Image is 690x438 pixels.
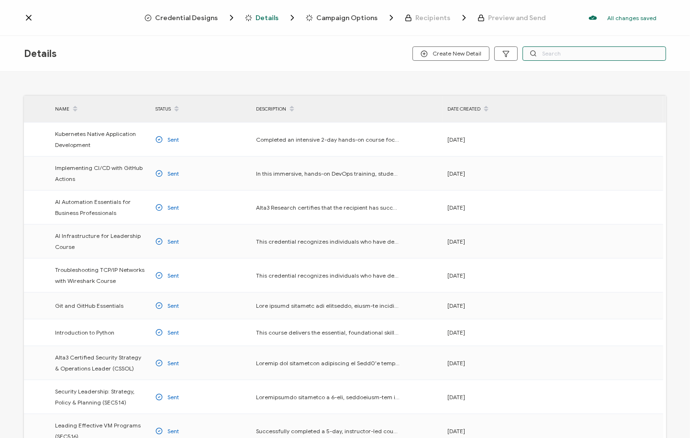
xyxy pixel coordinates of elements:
[256,426,400,437] span: Successfully completed a 5-day, instructor-led course focused on leading modern vulnerability man...
[256,358,400,369] span: Loremip dol sitametcon adipiscing el Sedd0'e temporincidid utlaboreet dolorema, aliq enimadmini v...
[443,101,543,117] div: DATE CREATED
[50,101,151,117] div: NAME
[145,13,236,22] span: Credential Designs
[167,236,179,247] span: Sent
[412,46,490,61] button: Create New Detail
[167,168,179,179] span: Sent
[55,386,146,408] span: Security Leadership: Strategy, Policy & Planning (SEC514)
[256,300,400,311] span: Lore ipsumd sitametc adi elitseddo, eiusm-te incidi utl etdo ma aliquae admi Ven qui NosTru—exerc...
[443,236,543,247] div: [DATE]
[642,392,690,438] iframe: Chat Widget
[443,358,543,369] div: [DATE]
[55,230,146,252] span: AI Infrastructure for Leadership Course
[55,327,114,338] span: Introduction to Python
[256,392,400,403] span: Loremipsumdo sitametco a 6-eli, seddoeiusm-tem incidi utlabor et doloremagn aliquaeni adminimveni...
[443,426,543,437] div: [DATE]
[443,202,543,213] div: [DATE]
[24,48,56,60] span: Details
[167,358,179,369] span: Sent
[245,13,297,22] span: Details
[167,202,179,213] span: Sent
[443,392,543,403] div: [DATE]
[416,14,451,22] span: Recipients
[55,196,146,218] span: AI Automation Essentials for Business Professionals
[167,426,179,437] span: Sent
[443,134,543,145] div: [DATE]
[55,162,146,184] span: Implementing CI/CD with GitHub Actions
[167,134,179,145] span: Sent
[167,327,179,338] span: Sent
[256,270,400,281] span: This credential recognizes individuals who have demonstrated proficiency in diagnosing and resolv...
[167,392,179,403] span: Sent
[256,202,400,213] span: Alta3 Research certifies that the recipient has successfully completed AI Automation Essentials f...
[443,327,543,338] div: [DATE]
[443,270,543,281] div: [DATE]
[443,300,543,311] div: [DATE]
[317,14,378,22] span: Campaign Options
[256,236,400,247] span: This credential recognizes individuals who have demonstrated strategic insight into the planning,...
[145,13,546,22] div: Breadcrumb
[421,50,481,57] span: Create New Detail
[306,13,396,22] span: Campaign Options
[489,14,546,22] span: Preview and Send
[523,46,666,61] input: Search
[607,14,657,22] p: All changes saved
[55,264,146,286] span: Troubleshooting TCP/IP Networks with Wireshark Course
[156,14,218,22] span: Credential Designs
[405,13,469,22] span: Recipients
[256,14,279,22] span: Details
[443,168,543,179] div: [DATE]
[55,352,146,374] span: Alta3 Certified Security Strategy & Operations Leader (CSSOL)
[251,101,443,117] div: DESCRIPTION
[55,300,123,311] span: Git and GitHub Essentials
[256,327,400,338] span: This course delivers the essential, foundational skills needed to succeed with Python, whether yo...
[167,270,179,281] span: Sent
[478,14,546,22] span: Preview and Send
[256,168,400,179] span: In this immersive, hands-on DevOps training, students will gain real-world experience building an...
[55,128,146,150] span: Kubernetes Native Application Development
[167,300,179,311] span: Sent
[151,101,251,117] div: STATUS
[256,134,400,145] span: Completed an intensive 2-day hands-on course focused on designing, building, and debugging contai...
